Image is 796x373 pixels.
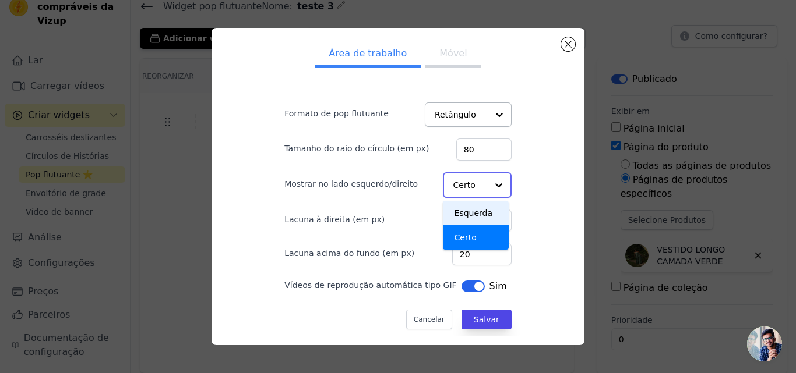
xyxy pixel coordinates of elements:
font: Certo [455,233,477,242]
font: Lacuna acima do fundo (em px) [284,248,414,258]
font: Sim [489,280,507,292]
button: Fechar modal [561,37,575,51]
font: Salvar [474,315,499,324]
font: Mostrar no lado esquerdo/direito [284,179,418,189]
font: Vídeos de reprodução automática tipo GIF [284,280,456,290]
font: Área de trabalho [329,48,407,59]
a: Bate-papo aberto [747,326,782,361]
font: Lacuna à direita (em px) [284,215,385,224]
font: Esquerda [455,208,493,218]
font: Formato de pop flutuante [284,109,389,118]
font: Tamanho do raio do círculo (em px) [284,144,429,153]
font: Cancelar [414,315,445,324]
font: Móvel [439,48,467,59]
